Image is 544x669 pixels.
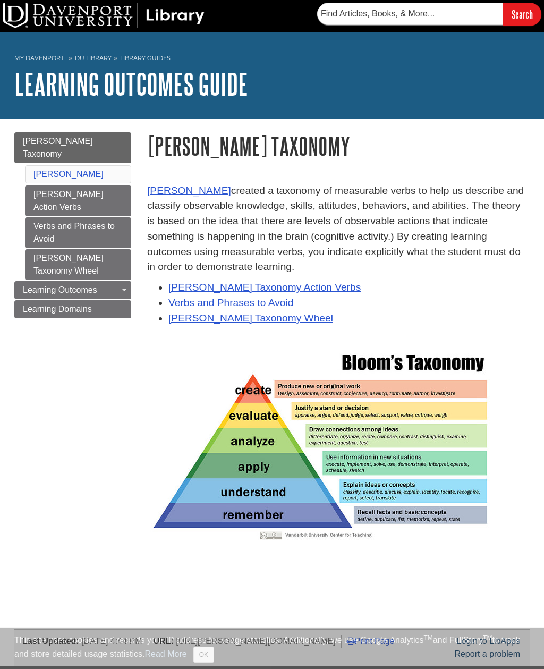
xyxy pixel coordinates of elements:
a: DU Library [75,54,112,62]
input: Search [503,3,541,26]
a: Learning Outcomes [14,281,131,299]
span: Learning Outcomes [23,285,97,294]
sup: TM [423,634,432,641]
nav: breadcrumb [14,51,530,68]
a: [PERSON_NAME] Action Verbs [25,185,131,216]
form: Searches DU Library's articles, books, and more [317,3,541,26]
div: This site uses cookies and records your IP address for usage statistics. Additionally, we use Goo... [14,634,530,663]
p: created a taxonomy of measurable verbs to help us describe and classify observable knowledge, ski... [147,183,530,275]
a: [PERSON_NAME] Taxonomy Action Verbs [168,282,361,293]
a: Learning Domains [14,300,131,318]
button: Close [193,647,214,663]
span: Learning Domains [23,304,92,314]
a: Verbs and Phrases to Avoid [25,217,131,248]
a: [PERSON_NAME] [147,185,231,196]
a: Library Guides [120,54,171,62]
a: My Davenport [14,54,64,63]
a: Learning Outcomes Guide [14,67,248,100]
a: Verbs and Phrases to Avoid [168,297,293,308]
span: [PERSON_NAME] Taxonomy [23,137,93,158]
div: Guide Page Menu [14,132,131,318]
a: [PERSON_NAME] Taxonomy [14,132,131,163]
sup: TM [483,634,492,641]
h1: [PERSON_NAME] Taxonomy [147,132,530,159]
img: DU Library [3,3,205,28]
a: [PERSON_NAME] Taxonomy Wheel [25,249,131,280]
a: [PERSON_NAME] Taxonomy Wheel [168,312,333,324]
a: [PERSON_NAME] [33,170,104,179]
a: Read More [144,649,186,658]
input: Find Articles, Books, & More... [317,3,503,25]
